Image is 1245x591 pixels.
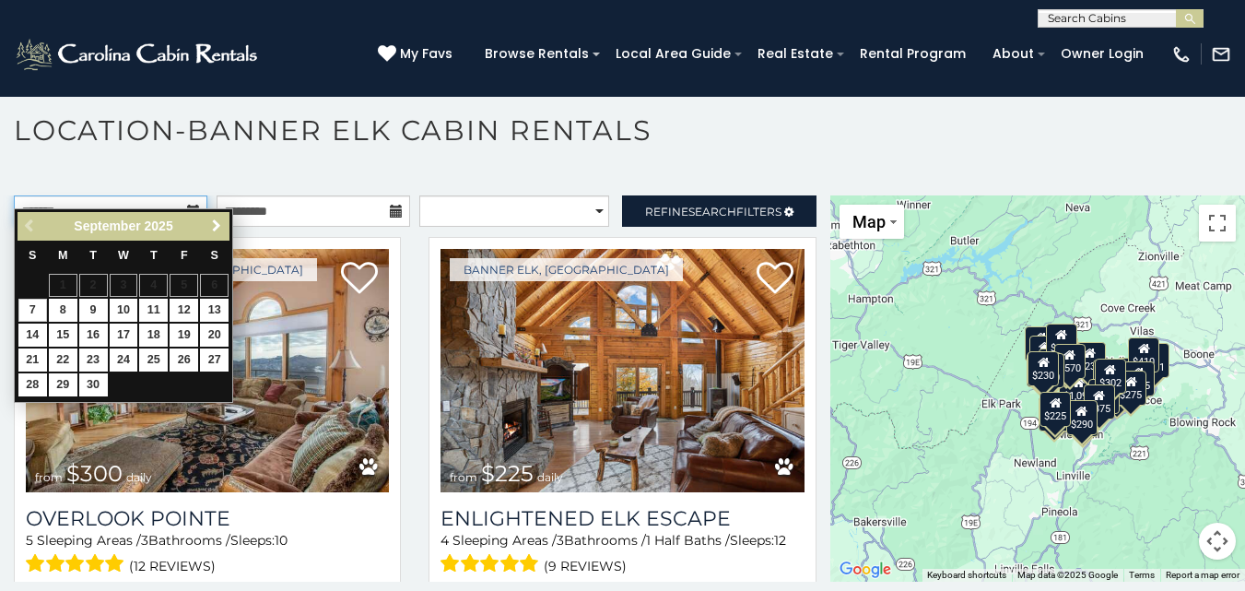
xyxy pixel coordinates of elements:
[450,470,477,484] span: from
[145,219,173,233] span: 2025
[118,249,129,262] span: Wednesday
[1199,205,1236,242] button: Toggle fullscreen view
[49,373,77,396] a: 29
[400,44,452,64] span: My Favs
[476,40,598,68] a: Browse Rentals
[35,470,63,484] span: from
[49,324,77,347] a: 15
[1039,396,1070,431] div: $355
[440,532,449,549] span: 4
[1051,40,1153,68] a: Owner Login
[622,195,816,227] a: RefineSearchFilters
[537,470,563,484] span: daily
[18,299,47,322] a: 7
[835,558,896,582] img: Google
[200,299,229,322] a: 13
[26,531,389,578] div: Sleeping Areas / Bathrooms / Sleeps:
[211,249,218,262] span: Saturday
[79,299,108,322] a: 9
[1028,350,1059,385] div: $230
[89,249,97,262] span: Tuesday
[66,460,123,487] span: $300
[440,531,804,578] div: Sleeping Areas / Bathrooms / Sleeps:
[18,373,47,396] a: 28
[110,349,138,372] a: 24
[1032,352,1063,387] div: $250
[150,249,158,262] span: Thursday
[29,249,36,262] span: Sunday
[1123,361,1155,396] div: $485
[1045,324,1076,359] div: $310
[200,349,229,372] a: 27
[126,470,152,484] span: daily
[129,554,216,578] span: (12 reviews)
[79,324,108,347] a: 16
[141,532,148,549] span: 3
[26,532,33,549] span: 5
[1029,336,1061,371] div: $290
[927,569,1006,582] button: Keyboard shortcuts
[1025,326,1056,361] div: $720
[170,299,198,322] a: 12
[205,215,228,238] a: Next
[1059,371,1098,406] div: $1,095
[440,506,804,531] a: Enlightened Elk Escape
[1166,570,1239,580] a: Report a map error
[757,260,793,299] a: Add to favorites
[1027,351,1058,386] div: $305
[646,532,730,549] span: 1 Half Baths /
[139,324,168,347] a: 18
[1066,399,1098,434] div: $290
[378,44,457,65] a: My Favs
[1095,359,1126,394] div: $302
[1093,359,1124,394] div: $275
[1128,337,1159,372] div: $410
[748,40,842,68] a: Real Estate
[275,532,288,549] span: 10
[170,324,198,347] a: 19
[181,249,188,262] span: Friday
[49,299,77,322] a: 8
[110,299,138,322] a: 10
[851,40,975,68] a: Rental Program
[110,324,138,347] a: 17
[688,205,736,219] span: Search
[1017,570,1118,580] span: Map data ©2025 Google
[79,349,108,372] a: 23
[14,36,263,73] img: White-1-2.png
[835,558,896,582] a: Open this area in Google Maps (opens a new window)
[49,349,77,372] a: 22
[1129,570,1155,580] a: Terms (opens in new tab)
[440,249,804,492] a: Enlightened Elk Escape from $225 daily
[1075,342,1106,377] div: $235
[170,349,198,372] a: 26
[450,258,683,281] a: Banner Elk, [GEOGRAPHIC_DATA]
[645,205,781,219] span: Refine Filters
[1211,44,1231,65] img: mail-regular-white.png
[1138,343,1169,378] div: $451
[557,532,564,549] span: 3
[1053,344,1085,379] div: $570
[341,260,378,299] a: Add to favorites
[1115,370,1146,405] div: $275
[1066,401,1098,436] div: $350
[481,460,534,487] span: $225
[139,299,168,322] a: 11
[26,506,389,531] a: Overlook Pointe
[1199,523,1236,560] button: Map camera controls
[774,532,786,549] span: 12
[209,219,224,233] span: Next
[852,212,886,231] span: Map
[18,324,47,347] a: 14
[74,219,140,233] span: September
[983,40,1043,68] a: About
[58,249,68,262] span: Monday
[139,349,168,372] a: 25
[79,373,108,396] a: 30
[1039,391,1071,426] div: $225
[840,205,904,239] button: Change map style
[1171,44,1192,65] img: phone-regular-white.png
[200,324,229,347] a: 20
